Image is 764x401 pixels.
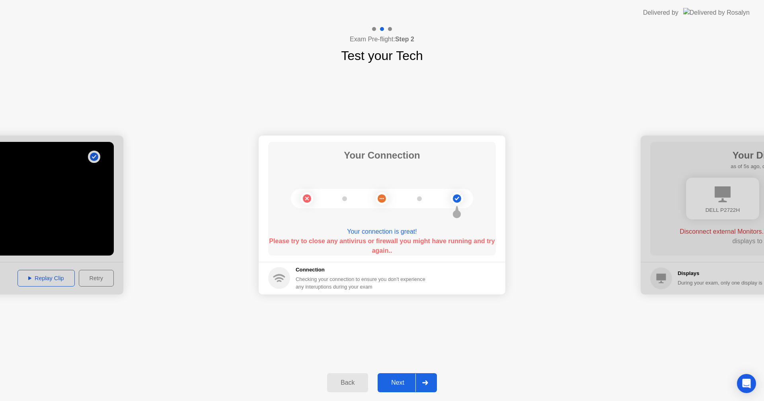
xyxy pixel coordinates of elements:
div: Your connection is great! [268,227,496,236]
h4: Exam Pre-flight: [350,35,414,44]
b: Step 2 [395,36,414,43]
h1: Test your Tech [341,46,423,65]
div: Next [380,379,415,386]
button: Back [327,373,368,392]
img: Delivered by Rosalyn [683,8,750,17]
div: Back [329,379,366,386]
button: Next [378,373,437,392]
b: Please try to close any antivirus or firewall you might have running and try again.. [269,238,495,254]
div: Checking your connection to ensure you don’t experience any interuptions during your exam [296,275,430,291]
h1: Your Connection [344,148,420,163]
div: Open Intercom Messenger [737,374,756,393]
div: Delivered by [643,8,678,17]
h5: Connection [296,266,430,274]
